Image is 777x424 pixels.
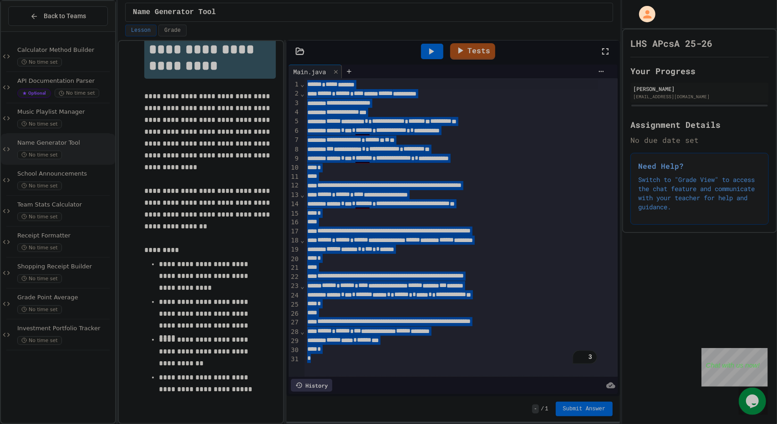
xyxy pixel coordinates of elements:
div: 3 [289,99,300,108]
div: 27 [289,318,300,327]
div: 4 [289,108,300,117]
span: 1 [545,405,548,413]
span: No time set [17,243,62,252]
div: 11 [289,172,300,182]
span: Fold line [300,90,305,97]
span: No time set [17,274,62,283]
div: Main.java [289,67,330,76]
span: Calculator Method Builder [17,46,113,54]
div: 15 [289,209,300,218]
span: No time set [17,151,62,159]
span: No time set [17,120,62,128]
span: Submit Answer [563,405,606,413]
div: 2 [289,89,300,98]
div: 9 [289,154,300,163]
span: School Announcements [17,170,113,178]
span: Back to Teams [44,11,86,21]
span: API Documentation Parser [17,77,113,85]
p: Switch to "Grade View" to access the chat feature and communicate with your teacher for help and ... [638,175,761,212]
div: 19 [289,245,300,254]
div: To enrich screen reader interactions, please activate Accessibility in Grammarly extension settings [305,78,618,377]
span: Shopping Receipt Builder [17,263,113,271]
span: Fold line [300,283,305,290]
span: No time set [17,182,62,190]
div: 8 [289,145,300,154]
h1: LHS APcsA 25-26 [630,37,712,50]
span: Team Stats Calculator [17,201,113,209]
span: Optional [17,89,51,98]
div: 28 [289,328,300,337]
div: 29 [289,337,300,346]
div: 24 [289,291,300,300]
div: 16 [289,218,300,227]
div: 20 [289,255,300,264]
span: No time set [17,212,62,221]
div: 30 [289,346,300,355]
h2: Your Progress [630,65,769,77]
span: No time set [17,336,62,345]
span: Music Playlist Manager [17,108,113,116]
div: 23 [289,282,300,291]
a: Tests [450,43,495,60]
div: 12 [289,181,300,190]
span: / [541,405,544,413]
span: Grade Point Average [17,294,113,302]
div: 13 [289,191,300,200]
span: Fold line [300,81,305,88]
span: - [532,404,539,414]
span: Fold line [300,237,305,244]
div: 31 [289,355,300,364]
span: Fold line [300,328,305,335]
iframe: chat widget [701,348,768,387]
span: Name Generator Tool [133,7,216,18]
div: Main.java [289,65,342,78]
div: 10 [289,163,300,172]
span: Receipt Formatter [17,232,113,240]
div: 17 [289,227,300,236]
span: No time set [17,305,62,314]
div: 1 [289,80,300,89]
span: Name Generator Tool [17,139,113,147]
button: Grade [158,25,187,36]
h3: Need Help? [638,161,761,172]
div: [EMAIL_ADDRESS][DOMAIN_NAME] [633,93,766,100]
h2: Assignment Details [630,118,769,131]
div: [PERSON_NAME] [633,85,766,93]
span: Fold line [300,191,305,198]
div: 25 [289,300,300,309]
button: Submit Answer [556,402,613,416]
div: 21 [289,263,300,273]
button: Back to Teams [8,6,108,26]
span: No time set [17,58,62,66]
div: 6 [289,126,300,136]
iframe: chat widget [739,388,768,415]
div: 7 [289,136,300,145]
div: No due date set [630,135,769,146]
div: 22 [289,273,300,282]
span: Investment Portfolio Tracker [17,325,113,333]
button: Lesson [125,25,157,36]
span: No time set [55,89,99,97]
div: 26 [289,309,300,318]
div: History [291,379,332,392]
div: 14 [289,200,300,209]
div: 18 [289,236,300,245]
div: 5 [289,117,300,126]
div: My Account [630,4,658,25]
